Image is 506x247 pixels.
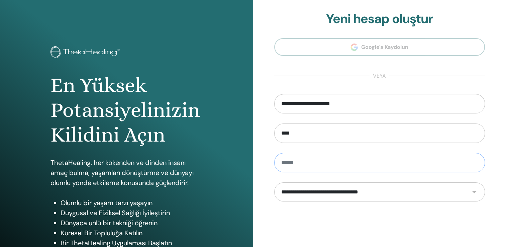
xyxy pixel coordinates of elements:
li: Küresel Bir Topluluğa Katılın [61,228,202,238]
li: Olumlu bir yaşam tarzı yaşayın [61,198,202,208]
li: Duygusal ve Fiziksel Sağlığı İyileştirin [61,208,202,218]
iframe: reCAPTCHA [329,212,430,238]
h2: Yeni hesap oluştur [274,11,485,27]
p: ThetaHealing, her kökenden ve dinden insanı amaç bulma, yaşamları dönüştürme ve dünyayı olumlu yö... [50,158,202,188]
span: veya [370,72,389,80]
h1: En Yüksek Potansiyelinizin Kilidini Açın [50,73,202,148]
li: Dünyaca ünlü bir tekniği öğrenin [61,218,202,228]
